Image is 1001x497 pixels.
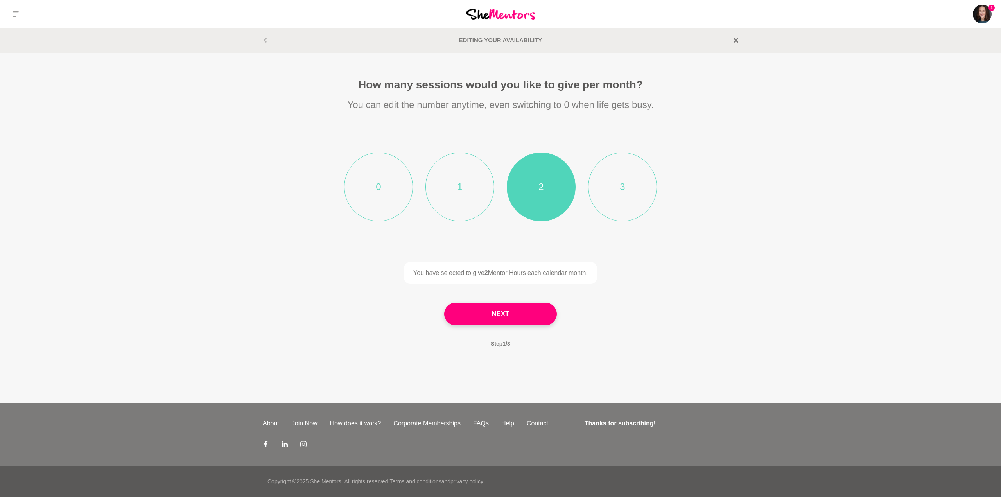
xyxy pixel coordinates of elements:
h1: How many sessions would you like to give per month? [313,78,688,92]
a: FAQs [467,419,495,428]
a: privacy policy [450,478,483,484]
a: Terms and conditions [389,478,441,484]
a: Corporate Memberships [387,419,467,428]
b: 2 [484,269,488,276]
a: Join Now [285,419,324,428]
img: She Mentors Logo [466,9,535,19]
p: Copyright © 2025 She Mentors . [267,477,343,486]
p: All rights reserved. and . [344,477,484,486]
a: Instagram [300,441,307,450]
span: Step 1 / 3 [481,332,520,356]
a: About [257,419,285,428]
a: Facebook [263,441,269,450]
a: LinkedIn [282,441,288,450]
a: How does it work? [324,419,387,428]
h4: Thanks for subscribing! [585,419,734,428]
span: 1 [988,5,995,11]
img: Julia Ridout [973,5,992,23]
a: Julia Ridout1 [973,5,992,23]
a: Help [495,419,520,428]
p: You can edit the number anytime, even switching to 0 when life gets busy. [313,98,688,112]
div: Editing your Availability [459,36,542,45]
button: Next [444,303,557,325]
a: Contact [520,419,554,428]
p: You have selected to give Mentor Hours each calendar month. [404,262,597,284]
